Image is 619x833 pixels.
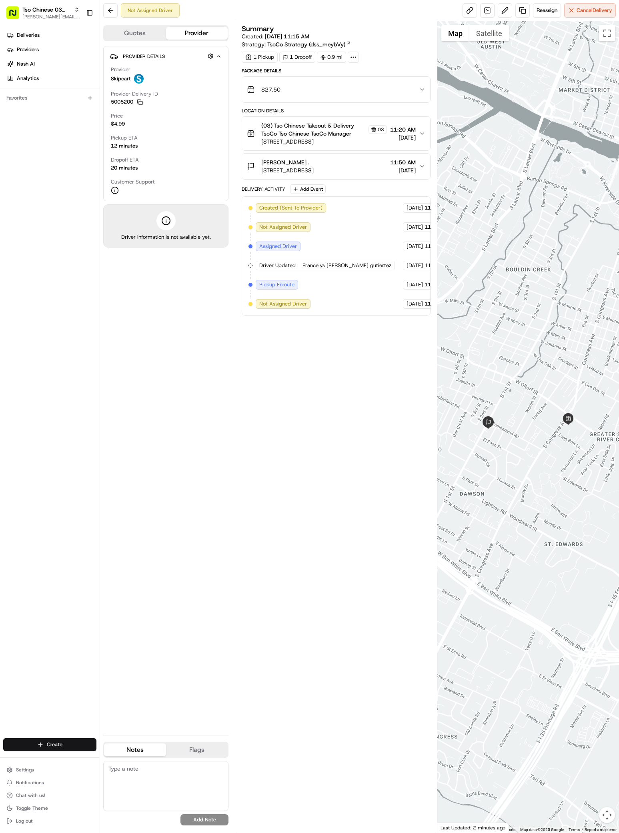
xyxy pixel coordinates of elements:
span: Tso Chinese 03 TsoCo [22,6,71,14]
button: CancelDelivery [564,3,616,18]
div: 📗 [8,180,14,186]
img: 1736555255976-a54dd68f-1ca7-489b-9aae-adbdc363a1c4 [8,76,22,91]
span: [DATE] [407,204,423,212]
span: Pylon [80,198,97,204]
a: Report a map error [585,827,617,832]
span: 11:17 AM CDT [425,262,460,269]
a: Powered byPylon [56,198,97,204]
span: Dropoff ETA [111,156,139,164]
div: Location Details [242,108,431,114]
a: Analytics [3,72,100,85]
button: Toggle fullscreen view [599,25,615,41]
span: [STREET_ADDRESS] [261,138,387,146]
span: Chat with us! [16,792,45,799]
span: [DATE] [407,281,423,288]
span: Not Assigned Driver [259,300,307,308]
div: 20 minutes [111,164,138,172]
button: Provider Details [110,50,222,63]
span: Toggle Theme [16,805,48,811]
button: $27.50 [242,77,430,102]
div: 1 Dropoff [279,52,315,63]
span: 11:17 AM CDT [425,281,460,288]
span: 03 [378,126,384,133]
span: [DATE] 11:15 AM [265,33,309,40]
span: Notifications [16,779,44,786]
span: Price [111,112,123,120]
span: Nash AI [17,60,35,68]
button: Notifications [3,777,96,788]
button: Provider [166,27,228,40]
button: [PERSON_NAME] .[STREET_ADDRESS]11:50 AM[DATE] [242,154,430,179]
div: 1 Pickup [242,52,278,63]
span: (03) Tso Chinese Takeout & Delivery TsoCo Tso Chinese TsoCo Manager [261,122,367,138]
span: Created (Sent To Provider) [259,204,323,212]
img: Google [439,822,466,833]
div: Strategy: [242,40,351,48]
span: Settings [16,767,34,773]
span: [DATE] [390,166,416,174]
span: $4.99 [111,120,125,128]
button: Map camera controls [599,807,615,823]
span: Cancel Delivery [577,7,612,14]
span: Driver Updated [259,262,296,269]
span: Created: [242,32,309,40]
button: Create [3,738,96,751]
button: 5005200 [111,98,143,106]
button: Quotes [104,27,166,40]
span: Log out [16,818,32,824]
span: • [87,146,90,152]
button: Show street map [441,25,469,41]
span: 11:15 AM CDT [425,224,460,231]
span: [DATE] [111,124,128,130]
span: Providers [17,46,39,53]
span: Provider Details [123,53,165,60]
button: Flags [166,743,228,756]
a: 📗Knowledge Base [5,176,64,190]
button: Tso Chinese 03 TsoCo[PERSON_NAME][EMAIL_ADDRESS][DOMAIN_NAME] [3,3,83,22]
span: Analytics [17,75,39,82]
button: Settings [3,764,96,775]
button: Toggle Theme [3,803,96,814]
span: [DATE] [91,146,108,152]
div: Package Details [242,68,431,74]
span: Wisdom [PERSON_NAME] [25,146,85,152]
span: Reassign [537,7,557,14]
span: [DATE] [390,134,416,142]
img: 8571987876998_91fb9ceb93ad5c398215_72.jpg [17,76,31,91]
input: Clear [21,52,132,60]
button: Chat with us! [3,790,96,801]
img: 1736555255976-a54dd68f-1ca7-489b-9aae-adbdc363a1c4 [16,146,22,152]
img: Wisdom Oko [8,138,21,154]
span: API Documentation [76,179,128,187]
button: (03) Tso Chinese Takeout & Delivery TsoCo Tso Chinese TsoCo Manager03[STREET_ADDRESS]11:20 AM[DATE] [242,117,430,150]
h3: Summary [242,25,274,32]
span: TsoCo Strategy (dss_meybVy) [267,40,345,48]
img: Nash [8,8,24,24]
span: 11:20 AM [390,126,416,134]
span: Customer Support [111,178,155,186]
a: Terms [569,827,580,832]
a: Providers [3,43,100,56]
div: 💻 [68,180,74,186]
div: We're available if you need us! [36,84,110,91]
span: Map data ©2025 Google [520,827,564,832]
span: [DATE] [407,224,423,231]
span: [PERSON_NAME] (Store Manager) [25,124,105,130]
span: Knowledge Base [16,179,61,187]
button: See all [124,102,146,112]
a: Open this area in Google Maps (opens a new window) [439,822,466,833]
span: Pickup Enroute [259,281,294,288]
button: Add Event [290,184,326,194]
span: Create [47,741,62,748]
span: [DATE] [407,300,423,308]
span: Not Assigned Driver [259,224,307,231]
a: 💻API Documentation [64,176,132,190]
span: 11:15 AM CDT [425,204,460,212]
span: Driver information is not available yet. [121,234,211,241]
span: Pickup ETA [111,134,138,142]
span: Skipcart [111,75,131,82]
span: [PERSON_NAME][EMAIL_ADDRESS][DOMAIN_NAME] [22,14,80,20]
span: [PERSON_NAME] . [261,158,309,166]
span: [DATE] [407,243,423,250]
button: Notes [104,743,166,756]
